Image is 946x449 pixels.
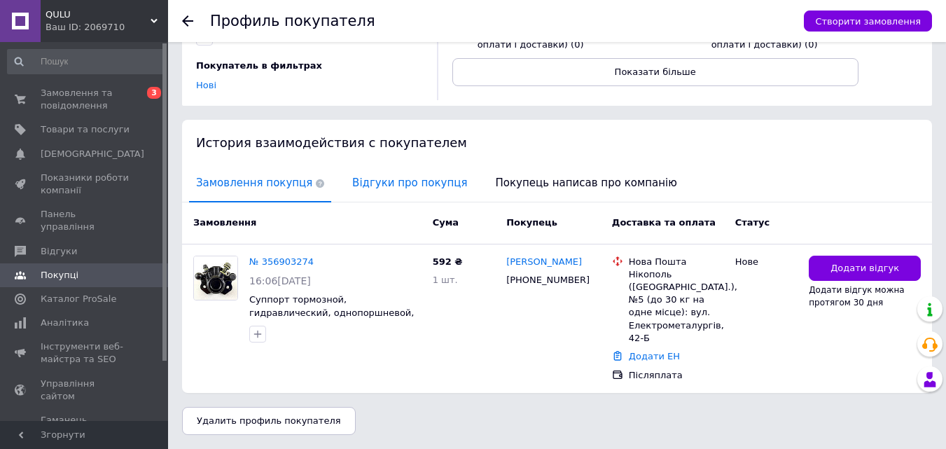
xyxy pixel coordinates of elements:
[615,67,696,77] span: Показати більше
[41,269,78,282] span: Покупці
[41,148,144,160] span: [DEMOGRAPHIC_DATA]
[249,256,314,267] a: № 356903274
[489,165,684,201] span: Покупець написав про компанію
[433,275,458,285] span: 1 шт.
[629,256,724,268] div: Нова Пошта
[197,415,341,426] span: Удалить профиль покупателя
[196,80,216,90] a: Нові
[433,256,463,267] span: 592 ₴
[433,217,459,228] span: Cума
[41,208,130,233] span: Панель управління
[503,271,590,289] div: [PHONE_NUMBER]
[804,11,932,32] button: Створити замовлення
[182,15,193,27] div: Повернутися назад
[735,256,798,268] div: Нове
[41,245,77,258] span: Відгуки
[345,165,474,201] span: Відгуки про покупця
[194,256,237,300] img: Фото товару
[147,87,161,99] span: 3
[41,414,130,439] span: Гаманець компанії
[7,49,165,74] input: Пошук
[478,13,585,49] span: Дотримується домовленостей (щодо оплати і доставки) (0)
[41,378,130,403] span: Управління сайтом
[629,369,724,382] div: Післяплата
[735,217,770,228] span: Статус
[629,351,680,361] a: Додати ЕН
[210,13,375,29] h1: Профиль покупателя
[249,275,311,286] span: 16:06[DATE]
[41,172,130,197] span: Показники роботи компанії
[46,8,151,21] span: QULU
[249,294,414,344] a: Суппорт тормозной, гидравлический, однопоршневой, правый, для квадроцикла 110сс-250сс
[41,87,130,112] span: Замовлення та повідомлення
[41,293,116,305] span: Каталог ProSale
[182,407,356,435] button: Удалить профиль покупателя
[41,340,130,366] span: Інструменти веб-майстра та SEO
[815,16,921,27] span: Створити замовлення
[41,123,130,136] span: Товари та послуги
[452,58,858,86] button: Показати більше
[189,165,331,201] span: Замовлення покупця
[711,13,819,49] span: Не дотримується домовленостей (щодо оплати і доставки) (0)
[193,256,238,301] a: Фото товару
[809,285,905,308] span: Додати відгук можна протягом 30 дня
[193,217,256,228] span: Замовлення
[196,135,467,150] span: История взаимодействия с покупателем
[830,262,899,275] span: Додати відгук
[629,268,724,345] div: Нікополь ([GEOGRAPHIC_DATA].), №5 (до 30 кг на одне місце): вул. Електрометалургів, 42-Б
[612,217,716,228] span: Доставка та оплата
[809,256,921,282] button: Додати відгук
[506,217,557,228] span: Покупець
[46,21,168,34] div: Ваш ID: 2069710
[196,60,419,72] div: Покупатель в фильтрах
[41,317,89,329] span: Аналітика
[506,256,582,269] a: [PERSON_NAME]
